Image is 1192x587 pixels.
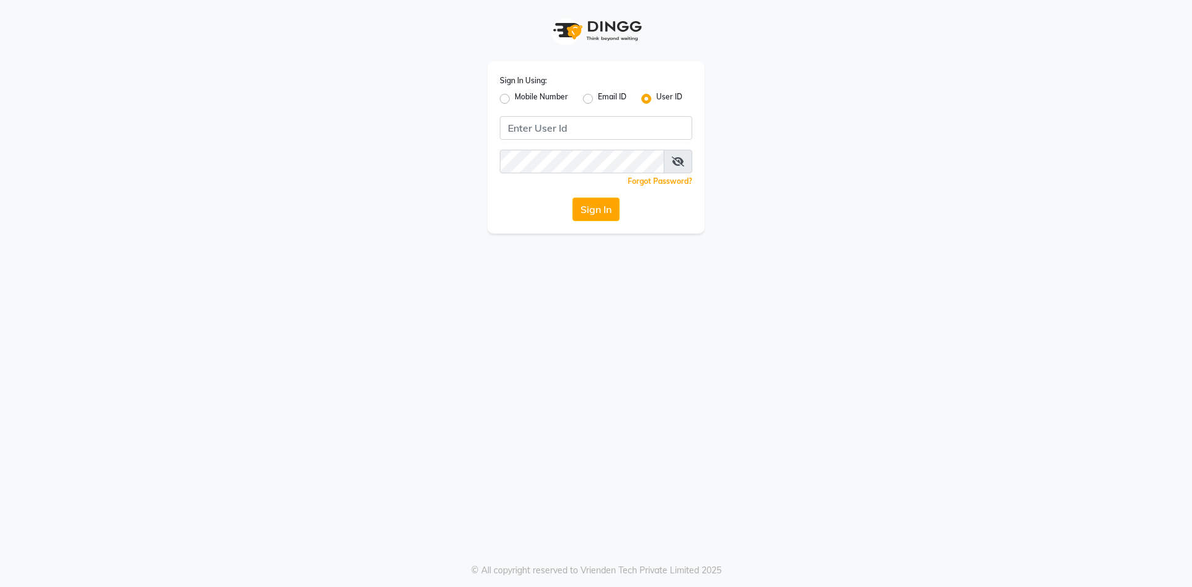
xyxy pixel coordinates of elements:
label: Email ID [598,91,626,106]
img: logo1.svg [546,12,646,49]
button: Sign In [572,198,620,221]
label: Mobile Number [515,91,568,106]
a: Forgot Password? [628,176,692,186]
label: User ID [656,91,682,106]
input: Username [500,116,692,140]
label: Sign In Using: [500,75,547,86]
input: Username [500,150,664,173]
